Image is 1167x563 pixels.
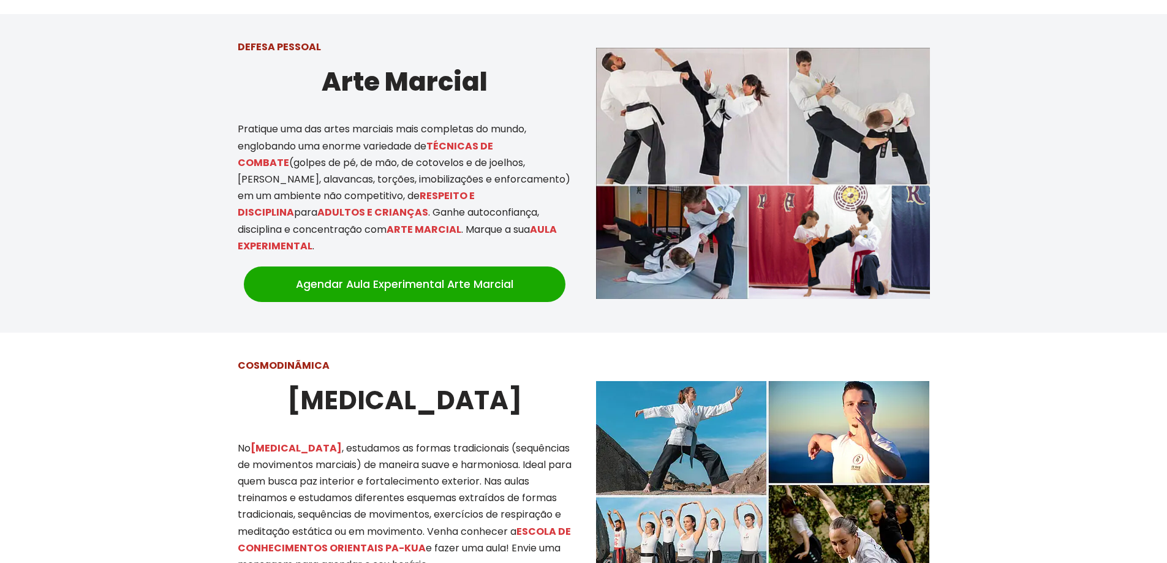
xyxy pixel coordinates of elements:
strong: COSMODINÃMICA [238,358,330,372]
mark: AULA EXPERIMENTAL [238,222,557,253]
p: Pratique uma das artes marciais mais completas do mundo, englobando uma enorme variedade de (golp... [238,121,572,254]
strong: DEFESA PESSOAL [238,40,321,54]
mark: ARTE MARCIAL [387,222,461,236]
mark: TÉCNICAS DE COMBATE [238,139,493,170]
h2: Arte Marcial [238,61,572,102]
mark: ADULTOS E CRIANÇAS [317,205,428,219]
strong: [MEDICAL_DATA] [287,382,522,418]
mark: ESCOLA DE CONHECIMENTOS ORIENTAIS PA-KUA [238,524,571,555]
mark: [MEDICAL_DATA] [251,441,342,455]
a: Agendar Aula Experimental Arte Marcial [244,266,565,302]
